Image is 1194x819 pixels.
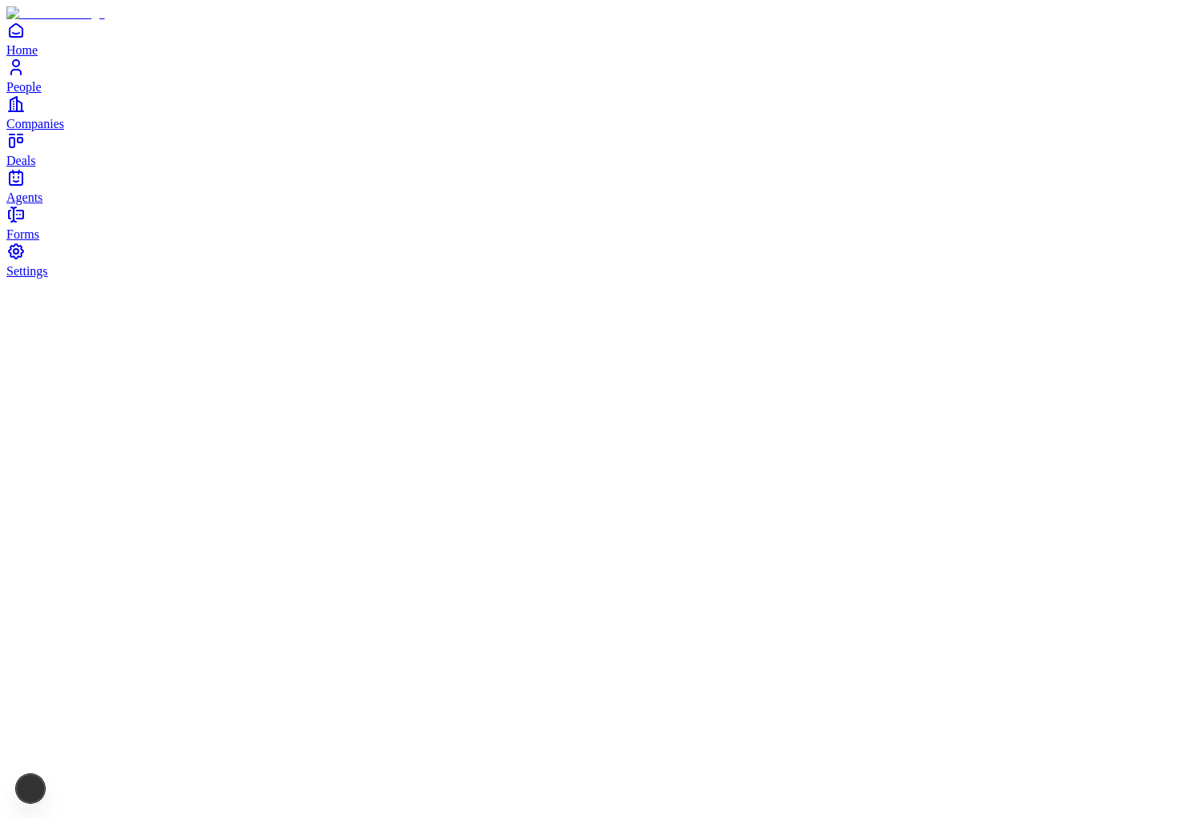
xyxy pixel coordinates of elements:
a: Agents [6,168,1188,204]
span: People [6,80,42,94]
span: Settings [6,264,48,278]
span: Home [6,43,38,57]
img: Item Brain Logo [6,6,105,21]
a: Companies [6,94,1188,130]
a: Settings [6,242,1188,278]
a: Deals [6,131,1188,167]
a: Home [6,21,1188,57]
span: Companies [6,117,64,130]
span: Forms [6,227,39,241]
span: Agents [6,191,42,204]
a: Forms [6,205,1188,241]
a: People [6,58,1188,94]
span: Deals [6,154,35,167]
